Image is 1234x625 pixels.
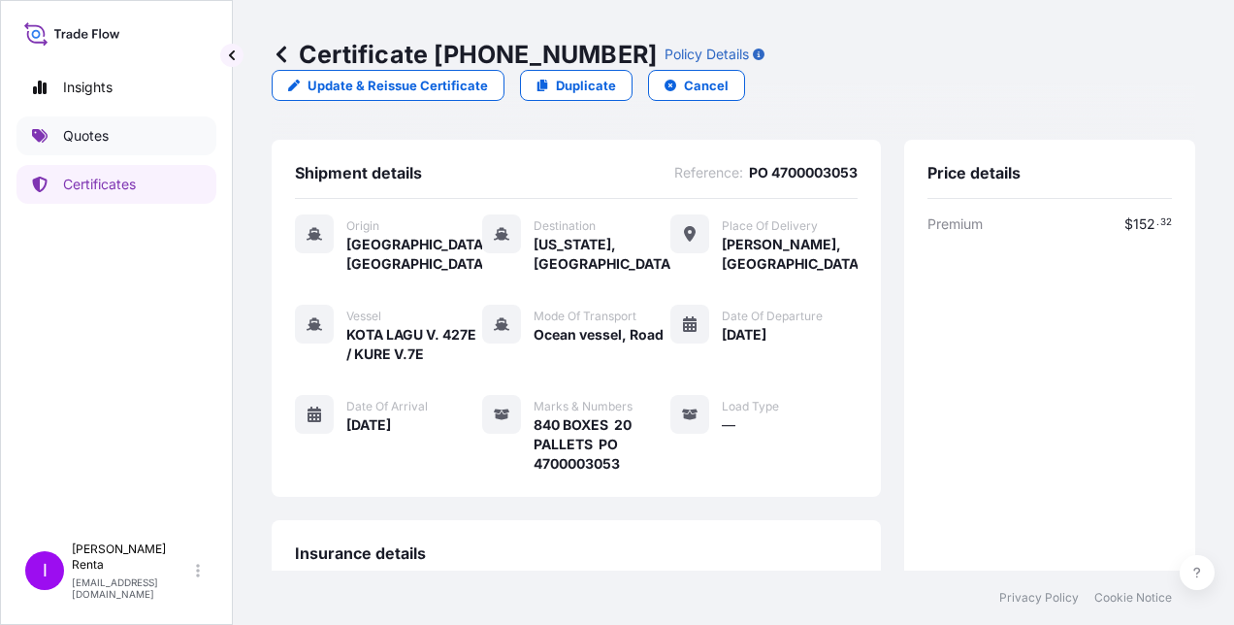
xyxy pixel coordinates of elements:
[72,576,192,600] p: [EMAIL_ADDRESS][DOMAIN_NAME]
[1133,217,1155,231] span: 152
[722,218,818,234] span: Place of Delivery
[1160,219,1172,226] span: 32
[346,415,391,435] span: [DATE]
[1124,217,1133,231] span: $
[346,218,379,234] span: Origin
[674,163,743,182] span: Reference :
[520,70,633,101] a: Duplicate
[63,78,113,97] p: Insights
[534,325,664,345] span: Ocean vessel, Road
[63,126,109,146] p: Quotes
[63,175,136,194] p: Certificates
[534,415,669,474] span: 840 BOXES 20 PALLETS PO 4700003053
[665,45,749,64] p: Policy Details
[927,214,983,234] span: Premium
[534,309,636,324] span: Mode of Transport
[722,399,779,414] span: Load Type
[749,163,858,182] span: PO 4700003053
[534,218,596,234] span: Destination
[722,415,735,435] span: —
[722,309,823,324] span: Date of Departure
[295,163,422,182] span: Shipment details
[346,309,381,324] span: Vessel
[534,235,669,274] span: [US_STATE], [GEOGRAPHIC_DATA]
[308,76,488,95] p: Update & Reissue Certificate
[722,235,858,274] span: [PERSON_NAME], [GEOGRAPHIC_DATA]
[1094,590,1172,606] a: Cookie Notice
[927,163,1021,182] span: Price details
[72,542,192,573] p: [PERSON_NAME] Renta
[295,543,426,563] span: Insurance details
[272,39,657,70] p: Certificate [PHONE_NUMBER]
[16,116,216,155] a: Quotes
[722,325,766,345] span: [DATE]
[999,590,1079,606] a: Privacy Policy
[43,561,48,580] span: I
[556,76,616,95] p: Duplicate
[272,70,504,101] a: Update & Reissue Certificate
[684,76,729,95] p: Cancel
[648,70,745,101] button: Cancel
[16,165,216,204] a: Certificates
[534,399,633,414] span: Marks & Numbers
[346,325,482,364] span: KOTA LAGU V. 427E / KURE V.7E
[346,399,428,414] span: Date of Arrival
[346,235,482,274] span: [GEOGRAPHIC_DATA], [GEOGRAPHIC_DATA]
[1156,219,1159,226] span: .
[16,68,216,107] a: Insights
